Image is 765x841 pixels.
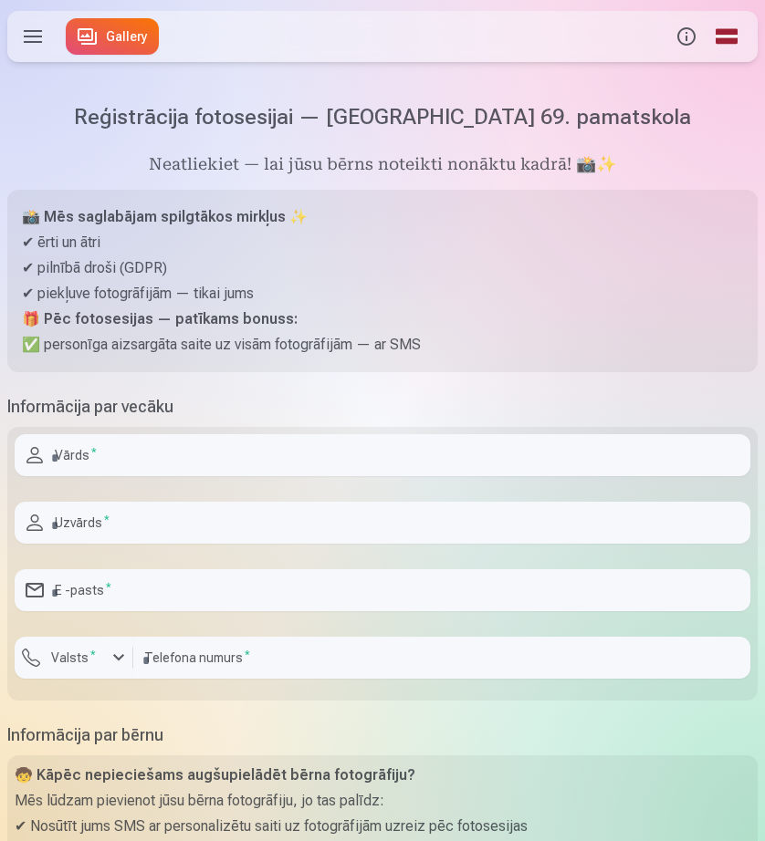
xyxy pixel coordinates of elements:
label: Valsts [44,649,103,667]
h1: Reģistrācija fotosesijai — [GEOGRAPHIC_DATA] 69. pamatskola [7,102,758,131]
button: Valsts* [15,637,133,679]
p: ✔ pilnībā droši (GDPR) [22,255,743,281]
strong: 📸 Mēs saglabājam spilgtākos mirkļus ✨ [22,208,308,225]
h5: Informācija par bērnu [7,722,758,748]
p: ✔ piekļuve fotogrāfijām — tikai jums [22,281,743,306]
p: ✔ Nosūtīt jums SMS ar personalizētu saiti uz fotogrāfijām uzreiz pēc fotosesijas [15,814,750,839]
h5: Neatliekiet — lai jūsu bērns noteikti nonāktu kadrā! 📸✨ [7,153,758,179]
p: ✅ personīga aizsargāta saite uz visām fotogrāfijām — ar SMS [22,332,743,358]
a: Global [707,11,747,62]
strong: 🧒 Kāpēc nepieciešams augšupielādēt bērna fotogrāfiju? [15,766,415,784]
h5: Informācija par vecāku [7,394,758,420]
button: Info [666,11,707,62]
p: Mēs lūdzam pievienot jūsu bērna fotogrāfiju, jo tas palīdz: [15,788,750,814]
strong: 🎁 Pēc fotosesijas — patīkams bonuss: [22,310,298,327]
a: Gallery [66,18,159,55]
p: ✔ ērti un ātri [22,230,743,255]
